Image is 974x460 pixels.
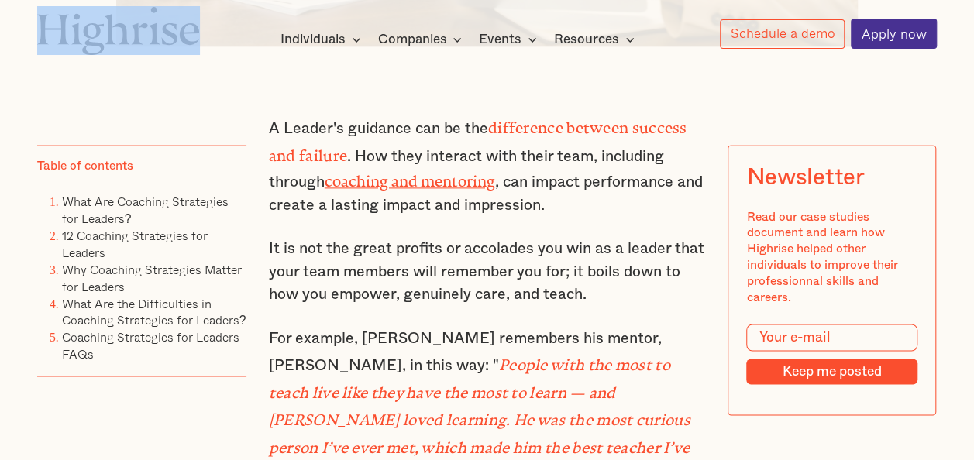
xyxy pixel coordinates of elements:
[37,6,200,55] img: Highrise logo
[280,30,366,49] div: Individuals
[269,238,706,306] p: It is not the great profits or accolades you win as a leader that your team members will remember...
[62,294,246,330] a: What Are the Difficulties in Coaching Strategies for Leaders?
[747,359,917,385] input: Keep me posted
[554,30,619,49] div: Resources
[269,113,706,217] p: A Leader's guidance can be the . How they interact with their team, including through , can impac...
[62,193,229,228] a: What Are Coaching Strategies for Leaders?
[325,173,495,183] a: coaching and mentoring
[747,165,865,191] div: Newsletter
[62,261,242,297] a: Why Coaching Strategies Matter for Leaders
[554,30,639,49] div: Resources
[62,227,208,263] a: 12 Coaching Strategies for Leaders
[851,19,937,49] a: Apply now
[747,209,917,306] div: Read our case studies document and learn how Highrise helped other individuals to improve their p...
[479,30,521,49] div: Events
[280,30,346,49] div: Individuals
[377,30,446,49] div: Companies
[37,159,133,175] div: Table of contents
[720,19,845,49] a: Schedule a demo
[479,30,542,49] div: Events
[377,30,466,49] div: Companies
[62,328,239,364] a: Coaching Strategies for Leaders FAQs
[747,324,917,385] form: Modal Form
[747,324,917,352] input: Your e-mail
[269,119,687,156] strong: difference between success and failure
